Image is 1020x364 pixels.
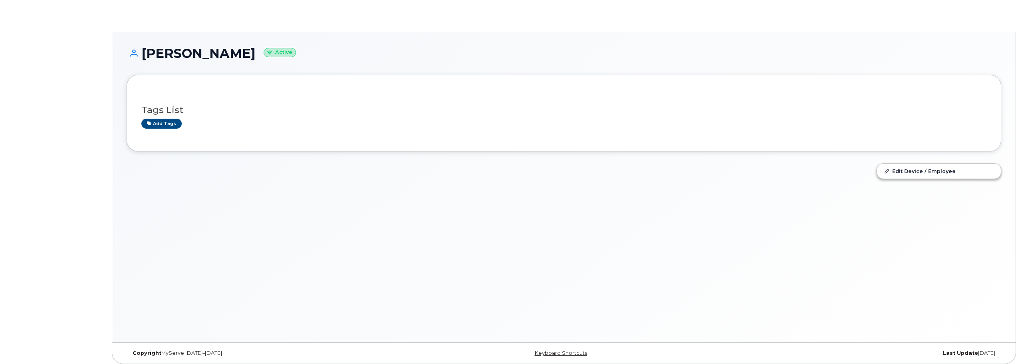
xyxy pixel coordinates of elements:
[877,164,1001,178] a: Edit Device / Employee
[141,105,986,115] h3: Tags List
[133,350,161,356] strong: Copyright
[127,46,1001,60] h1: [PERSON_NAME]
[264,48,296,57] small: Active
[127,350,418,356] div: MyServe [DATE]–[DATE]
[710,350,1001,356] div: [DATE]
[943,350,978,356] strong: Last Update
[141,119,182,129] a: Add tags
[535,350,587,356] a: Keyboard Shortcuts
